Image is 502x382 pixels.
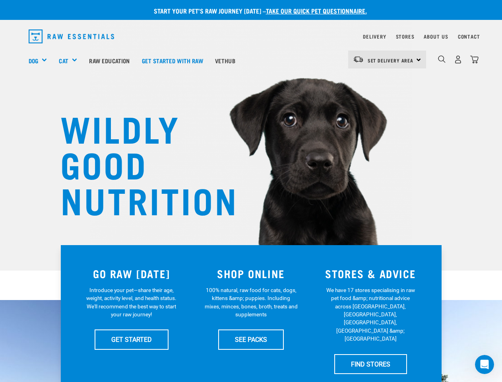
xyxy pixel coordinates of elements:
[470,55,479,64] img: home-icon@2x.png
[363,35,386,38] a: Delivery
[396,35,415,38] a: Stores
[475,355,494,374] iframe: Intercom live chat
[29,29,114,43] img: Raw Essentials Logo
[29,56,38,65] a: Dog
[77,267,187,280] h3: GO RAW [DATE]
[438,55,446,63] img: home-icon-1@2x.png
[458,35,480,38] a: Contact
[85,286,178,319] p: Introduce your pet—share their age, weight, activity level, and health status. We'll recommend th...
[266,9,367,12] a: take our quick pet questionnaire.
[59,56,68,65] a: Cat
[22,26,480,47] nav: dropdown navigation
[209,45,241,76] a: Vethub
[95,329,169,349] a: GET STARTED
[316,267,426,280] h3: STORES & ADVICE
[424,35,448,38] a: About Us
[454,55,462,64] img: user.png
[204,286,298,319] p: 100% natural, raw food for cats, dogs, kittens &amp; puppies. Including mixes, minces, bones, bro...
[334,354,407,374] a: FIND STORES
[353,56,364,63] img: van-moving.png
[83,45,136,76] a: Raw Education
[218,329,284,349] a: SEE PACKS
[196,267,306,280] h3: SHOP ONLINE
[136,45,209,76] a: Get started with Raw
[60,109,219,217] h1: WILDLY GOOD NUTRITION
[324,286,417,343] p: We have 17 stores specialising in raw pet food &amp; nutritional advice across [GEOGRAPHIC_DATA],...
[368,59,414,62] span: Set Delivery Area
